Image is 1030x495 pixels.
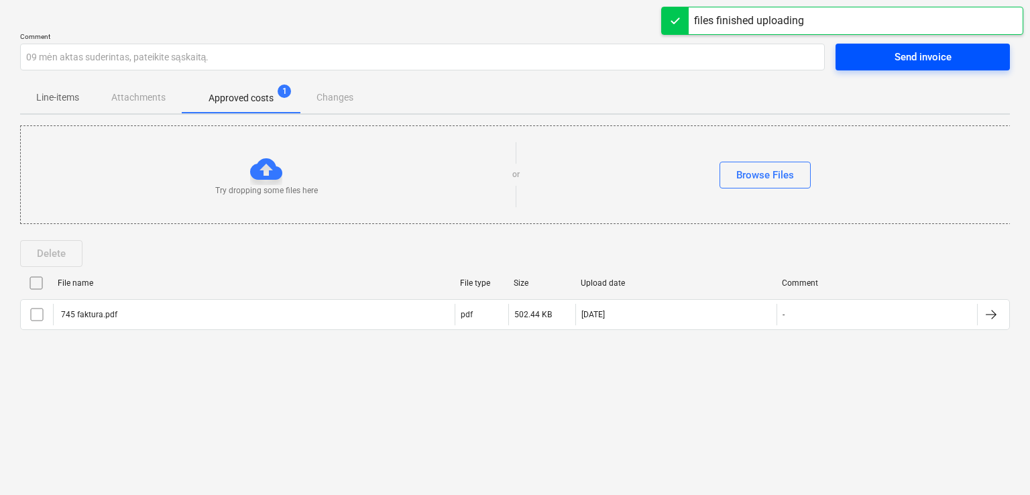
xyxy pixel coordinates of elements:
div: [DATE] [581,310,605,319]
div: 502.44 KB [514,310,552,319]
div: Size [514,278,570,288]
div: 745 faktura.pdf [59,310,117,319]
div: Upload date [581,278,771,288]
p: Comment [20,32,825,44]
p: Try dropping some files here [215,185,318,197]
div: Send invoice [895,48,952,66]
p: or [512,169,520,180]
div: Comment [782,278,972,288]
div: File type [460,278,503,288]
span: 1 [278,85,291,98]
div: files finished uploading [694,13,804,29]
p: Line-items [36,91,79,105]
div: File name [58,278,449,288]
div: pdf [461,310,473,319]
p: Approved costs [209,91,274,105]
div: Browse Files [736,166,794,184]
button: Send invoice [836,44,1010,70]
button: Browse Files [720,162,811,188]
div: - [783,310,785,319]
div: Try dropping some files hereorBrowse Files [20,125,1011,224]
